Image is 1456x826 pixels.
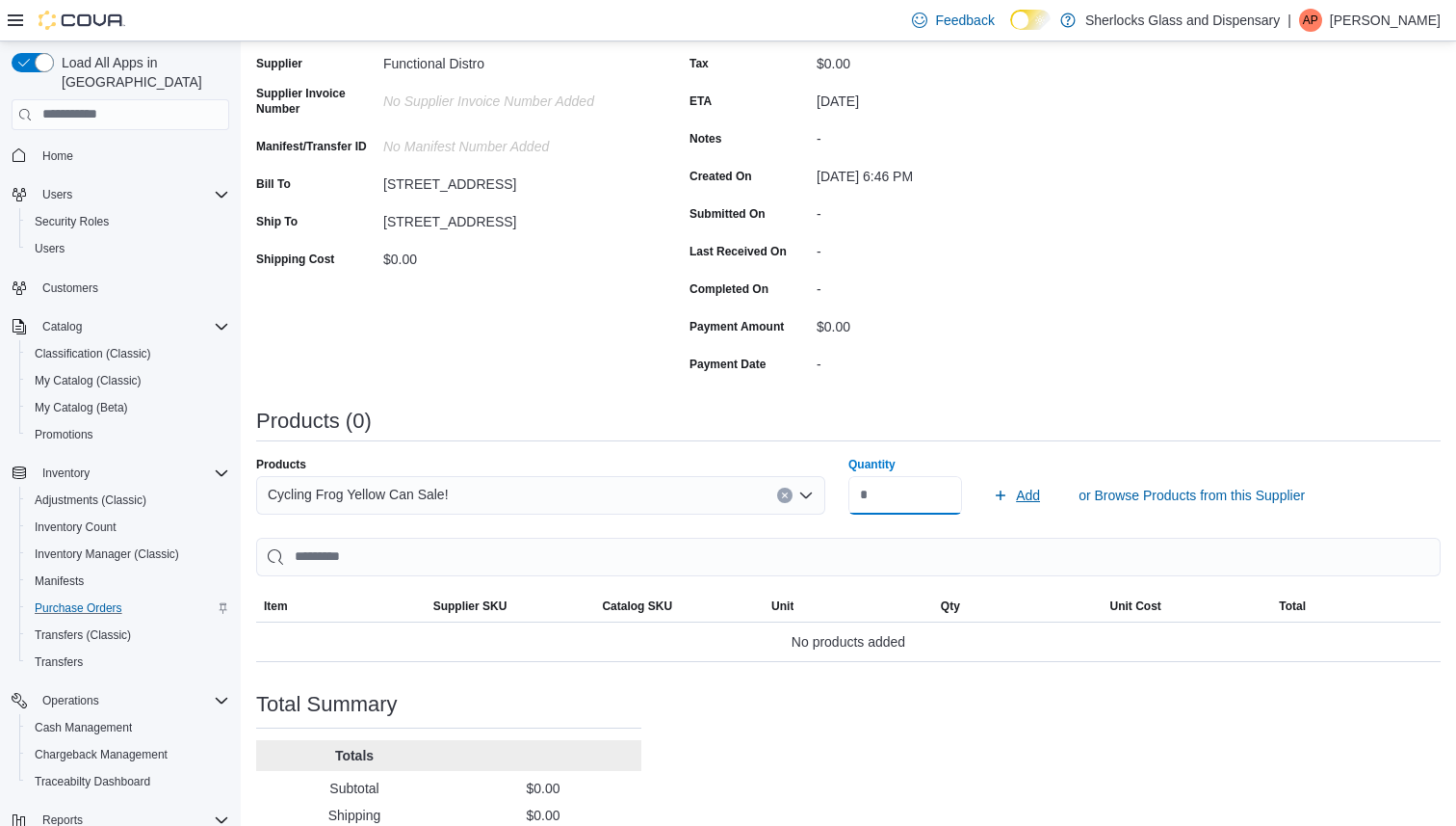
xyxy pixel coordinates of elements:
[256,214,298,229] label: Ship To
[383,244,641,267] div: $0.00
[264,806,445,825] p: Shipping
[27,743,175,766] a: Chargeback Management
[689,357,766,372] label: Payment Date
[19,649,237,676] button: Transfers
[35,276,229,300] span: Customers
[19,340,237,367] button: Classification (Classic)
[383,169,641,192] div: [STREET_ADDRESS]
[19,235,237,262] button: Users
[1085,9,1280,32] p: Sherlocks Glass and Dispensary
[19,714,237,741] button: Cash Management
[771,599,793,614] span: Unit
[935,11,994,30] span: Feedback
[256,176,291,192] label: Bill To
[35,493,146,508] span: Adjustments (Classic)
[817,236,1075,259] div: -
[383,86,641,109] div: No Supplier Invoice Number added
[1271,591,1441,622] button: Total
[19,568,237,595] button: Manifests
[19,487,237,514] button: Adjustments (Classic)
[1330,9,1441,32] p: [PERSON_NAME]
[27,516,124,539] a: Inventory Count
[383,206,641,229] div: [STREET_ADDRESS]
[689,206,766,222] label: Submitted On
[27,743,229,766] span: Chargeback Management
[256,56,302,71] label: Supplier
[904,1,1001,40] a: Feedback
[42,187,72,202] span: Users
[4,313,237,340] button: Catalog
[264,779,445,798] p: Subtotal
[19,622,237,649] button: Transfers (Classic)
[1110,599,1161,614] span: Unit Cost
[264,599,288,614] span: Item
[19,768,237,795] button: Traceabilty Dashboard
[764,591,933,622] button: Unit
[19,421,237,448] button: Promotions
[433,599,507,614] span: Supplier SKU
[933,591,1103,622] button: Qty
[42,280,98,296] span: Customers
[27,489,229,512] span: Adjustments (Classic)
[39,11,125,30] img: Cova
[35,183,80,206] button: Users
[35,654,83,670] span: Transfers
[27,396,136,419] a: My Catalog (Beta)
[35,145,81,168] a: Home
[27,716,229,739] span: Cash Management
[35,546,179,562] span: Inventory Manager (Classic)
[35,427,93,442] span: Promotions
[27,210,229,233] span: Security Roles
[256,252,334,267] label: Shipping Cost
[383,48,641,71] div: Functional Distro
[453,779,634,798] p: $0.00
[27,396,229,419] span: My Catalog (Beta)
[256,693,398,716] h3: Total Summary
[4,460,237,487] button: Inventory
[27,543,187,566] a: Inventory Manager (Classic)
[27,543,229,566] span: Inventory Manager (Classic)
[19,514,237,541] button: Inventory Count
[1071,476,1313,515] button: or Browse Products from this Supplier
[27,237,229,260] span: Users
[1287,9,1291,32] p: |
[817,86,1075,109] div: [DATE]
[689,131,721,147] label: Notes
[27,342,229,365] span: Classification (Classic)
[4,142,237,170] button: Home
[19,541,237,568] button: Inventory Manager (Classic)
[256,410,372,433] h3: Products (0)
[27,597,229,620] span: Purchase Orders
[35,183,229,206] span: Users
[27,423,101,446] a: Promotions
[689,56,709,71] label: Tax
[35,520,117,535] span: Inventory Count
[35,346,151,361] span: Classification (Classic)
[1010,30,1011,31] span: Dark Mode
[42,319,82,334] span: Catalog
[264,746,445,765] p: Totals
[817,48,1075,71] div: $0.00
[817,199,1075,222] div: -
[27,624,139,647] a: Transfers (Classic)
[817,274,1075,297] div: -
[54,53,229,92] span: Load All Apps in [GEOGRAPHIC_DATA]
[1103,591,1272,622] button: Unit Cost
[1010,10,1051,30] input: Dark Mode
[27,770,229,793] span: Traceabilty Dashboard
[35,627,131,643] span: Transfers (Classic)
[689,281,768,297] label: Completed On
[35,241,65,256] span: Users
[941,599,960,614] span: Qty
[35,600,122,616] span: Purchase Orders
[27,770,158,793] a: Traceabilty Dashboard
[426,591,595,622] button: Supplier SKU
[42,693,99,708] span: Operations
[602,599,672,614] span: Catalog SKU
[27,423,229,446] span: Promotions
[27,597,130,620] a: Purchase Orders
[35,400,128,415] span: My Catalog (Beta)
[1016,486,1040,505] span: Add
[35,720,132,735] span: Cash Management
[4,274,237,302] button: Customers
